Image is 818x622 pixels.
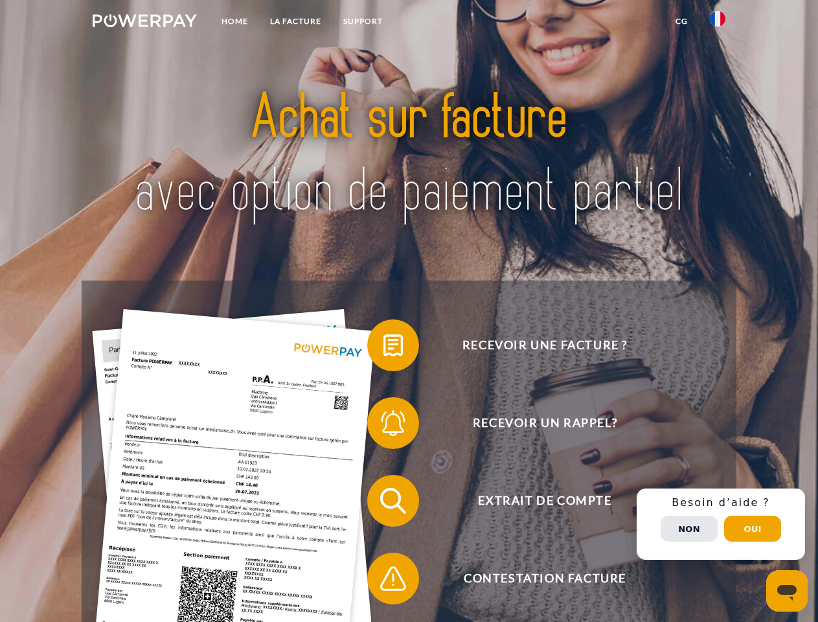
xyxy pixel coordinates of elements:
img: fr [710,11,725,27]
span: Recevoir une facture ? [386,319,703,371]
iframe: Bouton de lancement de la fenêtre de messagerie [766,570,808,612]
button: Contestation Facture [367,553,704,605]
img: qb_bell.svg [377,407,409,439]
button: Recevoir un rappel? [367,397,704,449]
img: qb_bill.svg [377,329,409,362]
span: Extrait de compte [386,475,703,527]
button: Extrait de compte [367,475,704,527]
button: Recevoir une facture ? [367,319,704,371]
img: title-powerpay_fr.svg [124,62,694,248]
button: Oui [724,516,781,542]
h3: Besoin d’aide ? [644,496,797,509]
div: Schnellhilfe [637,489,805,560]
span: Contestation Facture [386,553,703,605]
a: Support [332,10,394,33]
img: qb_warning.svg [377,562,409,595]
img: qb_search.svg [377,485,409,517]
button: Non [661,516,718,542]
img: logo-powerpay-white.svg [93,14,197,27]
a: LA FACTURE [259,10,332,33]
a: CG [665,10,699,33]
a: Home [210,10,259,33]
span: Recevoir un rappel? [386,397,703,449]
